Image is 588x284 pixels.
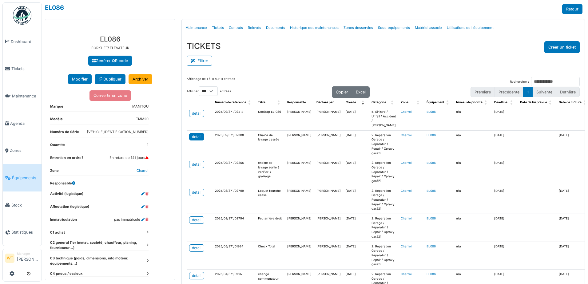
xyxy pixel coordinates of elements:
[343,242,369,269] td: [DATE]
[129,74,152,84] a: Archiver
[183,21,209,35] a: Maintenance
[369,186,398,214] td: 2. Réparation Garage / Reparatur / Repair / Opravy garáží
[11,66,39,72] span: Tickets
[50,271,149,276] dt: 04 pneus / essieux
[132,104,149,109] dd: MANITOU
[492,107,518,130] td: [DATE]
[245,21,264,35] a: Relevés
[492,186,518,214] td: [DATE]
[3,110,42,137] a: Agenda
[427,161,436,164] a: EL086
[341,21,375,35] a: Zones desservies
[256,107,285,130] td: Kooiaap EL 086
[215,101,246,104] span: Numéro de référence
[136,116,149,122] dd: TMM20
[427,217,436,220] a: EL086
[3,219,42,246] a: Statistiques
[316,101,334,104] span: Déclaré par
[549,98,553,107] span: Date de fin prévue: Activate to sort
[492,242,518,269] td: [DATE]
[559,101,582,104] span: Date de clôture
[510,98,514,107] span: Deadline: Activate to sort
[314,130,343,158] td: [PERSON_NAME]
[50,204,89,212] dt: Affectation (logistique)
[454,242,492,269] td: n/a
[12,93,39,99] span: Maintenance
[454,107,492,130] td: n/a
[401,245,411,248] a: Charroi
[189,216,204,224] a: detail
[50,104,63,112] dt: Marque
[192,273,201,278] div: detail
[3,191,42,219] a: Stock
[213,242,256,269] td: 2025/05/371/01934
[3,55,42,83] a: Tickets
[332,86,352,98] button: Copier
[314,242,343,269] td: [PERSON_NAME]
[258,101,265,104] span: Titre
[68,74,92,84] button: Modifier
[189,189,204,196] a: detail
[50,230,149,235] dt: 01 achat
[264,21,288,35] a: Documents
[285,242,314,269] td: [PERSON_NAME]
[50,191,83,199] dt: Activité (logistique)
[199,86,218,96] select: Afficherentrées
[375,21,412,35] a: Sous-équipements
[5,254,14,263] li: WT
[3,137,42,164] a: Zones
[427,133,436,137] a: EL086
[369,130,398,158] td: 2. Réparation Garage / Reparatur / Repair / Opravy garáží
[213,107,256,130] td: 2025/09/371/02414
[285,107,314,130] td: [PERSON_NAME]
[471,87,580,97] nav: pagination
[444,21,496,35] a: Utilisations de l'équipement
[401,110,411,113] a: Charroi
[50,217,77,225] dt: Immatriculation
[401,189,411,192] a: Charroi
[352,86,370,98] button: Excel
[401,101,408,104] span: Zone
[192,245,201,251] div: detail
[427,272,436,276] a: EL086
[427,245,436,248] a: EL086
[213,186,256,214] td: 2025/08/371/02799
[213,130,256,158] td: 2025/09/371/02308
[285,186,314,214] td: [PERSON_NAME]
[401,272,411,276] a: Charroi
[10,120,39,126] span: Agenda
[401,161,411,164] a: Charroi
[427,101,444,104] span: Équipement
[256,242,285,269] td: Check Total
[3,164,42,191] a: Équipements
[187,41,221,51] h3: TICKETS
[5,251,39,266] a: WT Manager[PERSON_NAME]
[369,158,398,186] td: 2. Réparation Garage / Reparatur / Repair / Opravy garáží
[114,217,149,222] dd: pas immatriculé
[314,214,343,242] td: [PERSON_NAME]
[11,229,39,235] span: Statistiques
[10,148,39,153] span: Zones
[137,168,149,173] a: Charroi
[454,130,492,158] td: n/a
[13,6,31,25] img: Badge_color-CXgf-gQk.svg
[492,214,518,242] td: [DATE]
[446,98,450,107] span: Équipement: Activate to sort
[401,217,411,220] a: Charroi
[343,130,369,158] td: [DATE]
[192,162,201,167] div: detail
[346,101,356,104] span: Créé le
[288,21,341,35] a: Historique des maintenances
[50,240,149,250] dt: 02 general (1er immat, société, chauffeur, planing, fournisseur...)
[314,107,343,130] td: [PERSON_NAME]
[417,98,420,107] span: Zone: Activate to sort
[50,142,65,150] dt: Quantité
[95,74,125,84] a: Dupliquer
[523,87,533,97] button: 1
[343,214,369,242] td: [DATE]
[314,186,343,214] td: [PERSON_NAME]
[492,130,518,158] td: [DATE]
[88,56,132,66] a: Générer QR code
[17,251,39,265] li: [PERSON_NAME]
[454,214,492,242] td: n/a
